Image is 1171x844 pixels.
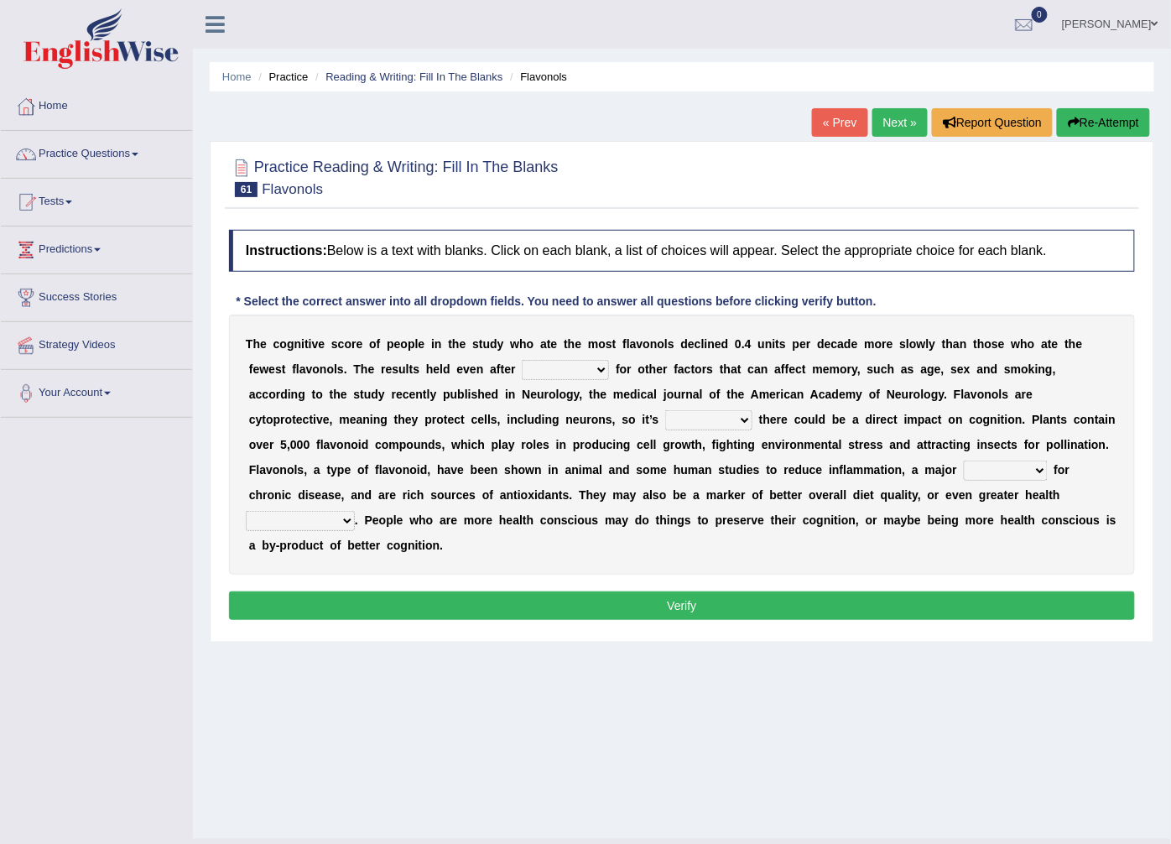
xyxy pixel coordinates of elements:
b: v [312,337,319,351]
b: y [851,362,857,376]
li: Practice [254,69,308,85]
b: w [259,362,268,376]
b: s [951,362,958,376]
b: h [731,388,738,401]
b: c [641,388,648,401]
b: l [926,337,929,351]
a: Success Stories [1,274,192,316]
b: e [851,337,858,351]
b: r [847,362,851,376]
b: o [401,337,409,351]
b: e [460,337,466,351]
b: w [510,337,519,351]
b: m [613,388,623,401]
b: a [838,337,845,351]
b: e [657,362,664,376]
b: o [875,337,882,351]
a: Home [222,70,252,83]
b: o [620,362,627,376]
b: e [1052,337,1059,351]
span: 61 [235,182,258,197]
b: f [716,388,721,401]
b: t [330,388,334,401]
b: p [793,337,800,351]
b: t [612,337,617,351]
b: t [501,362,505,376]
b: e [551,337,558,351]
b: i [468,388,471,401]
b: c [684,362,691,376]
b: d [443,362,450,376]
b: 4 [745,337,752,351]
b: n [508,388,516,401]
b: n [650,337,658,351]
b: a [754,362,761,376]
b: j [664,388,667,401]
b: t [479,337,483,351]
b: e [341,388,347,401]
b: e [396,388,403,401]
b: c [795,362,802,376]
b: a [901,362,908,376]
b: s [779,337,786,351]
b: d [492,388,499,401]
b: d [991,362,998,376]
b: o [695,362,702,376]
b: a [490,362,497,376]
h2: Practice Reading & Writing: Fill In The Blanks [229,155,559,197]
b: g [298,388,305,401]
b: l [440,362,443,376]
b: e [386,362,393,376]
b: d [372,388,379,401]
b: y [929,337,936,351]
b: c [262,388,268,401]
b: c [256,388,263,401]
b: e [268,362,275,376]
b: f [781,362,785,376]
b: h [649,362,657,376]
b: e [575,337,581,351]
b: b [457,388,465,401]
b: o [549,388,556,401]
b: r [627,362,631,376]
b: . [742,337,745,351]
b: i [301,337,304,351]
b: i [431,337,435,351]
b: h [477,388,485,401]
button: Verify [229,591,1135,620]
b: s [1004,362,1011,376]
b: o [327,362,335,376]
li: Flavonols [506,69,567,85]
b: l [427,388,430,401]
b: t [974,337,978,351]
b: y [574,388,580,401]
b: r [392,388,396,401]
b: g [1045,362,1053,376]
b: t [564,337,568,351]
b: a [774,362,781,376]
b: t [1048,337,1052,351]
b: i [705,337,708,351]
b: s [392,362,398,376]
b: n [761,362,768,376]
b: e [485,388,492,401]
b: m [830,362,840,376]
b: e [624,388,631,401]
b: h [724,362,731,376]
b: n [765,337,773,351]
b: n [294,337,302,351]
a: Tests [1,179,192,221]
b: u [364,388,372,401]
b: n [708,337,716,351]
b: r [663,362,667,376]
b: , [941,362,945,376]
b: f [674,362,679,376]
b: , [857,362,861,376]
b: l [415,337,419,351]
a: Your Account [1,370,192,412]
b: t [691,362,695,376]
b: o [840,362,847,376]
b: o [985,337,992,351]
b: y [497,337,504,351]
b: m [588,337,598,351]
